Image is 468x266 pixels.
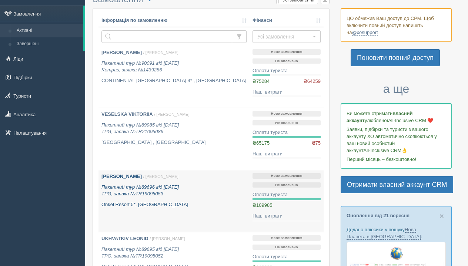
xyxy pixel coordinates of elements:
p: Перший місяць – безкоштовно! [347,156,446,163]
b: UKHVATKIV LEONID [101,236,148,241]
a: Завершені [13,37,83,51]
div: Оплати туриста [253,129,321,136]
p: Не оплачено [253,182,321,188]
p: Нове замовлення [253,49,321,55]
a: Поновити повний доступ [351,49,440,66]
i: Пакетний тур №89696 від [DATE] TPG, заявка №TR19095053 [101,184,179,197]
p: Не оплачено [253,245,321,250]
p: Не оплачено [253,120,321,126]
a: Отримати власний аккаунт CRM [341,176,453,193]
span: × [439,212,444,220]
input: Пошук за номером замовлення, ПІБ або паспортом туриста [101,30,232,43]
span: ₴109985 [253,202,272,208]
span: ₴64259 [304,78,321,85]
span: / [PERSON_NAME] [150,236,185,241]
p: Нове замовлення [253,235,321,241]
span: ₴65175 [253,140,270,146]
a: Оновлення від 21 вересня [347,213,409,218]
button: Усі замовлення [253,30,321,43]
div: Оплати туриста [253,191,321,198]
div: Наші витрати [253,89,321,96]
span: / [PERSON_NAME] [143,174,178,179]
i: Пакетний тур №89695 від [DATE] TPG, заявка №TR19095052 [101,246,179,259]
p: [GEOGRAPHIC_DATA] , [GEOGRAPHIC_DATA] [101,139,247,146]
div: Наші витрати [253,213,321,220]
div: Оплати туриста [253,67,321,74]
a: Активні [13,24,83,37]
span: ₴75 [312,140,321,147]
i: Пакетний тур №90091 від [DATE] Kompas, заявка №1439286 [101,60,179,73]
span: All-Inclusive CRM ❤️ [388,118,433,123]
div: ЦО обмежив Ваш доступ до СРМ. Щоб включити повний доступ напишіть на [341,8,452,42]
a: @xosupport [352,30,378,36]
div: Оплати туриста [253,253,321,260]
p: Заявки, підбірки та туристи з вашого аккаунту ХО автоматично скопіюються у ваш новий особистий ак... [347,126,446,154]
span: Усі замовлення [257,33,311,40]
i: Пакетний тур №89985 від [DATE] TPG, заявка №TR21095086 [101,122,179,135]
button: Close [439,212,444,220]
span: ₴75284 [253,78,270,84]
div: Наші витрати [253,151,321,158]
a: VESELSKA VIKTORIIA / [PERSON_NAME] Пакетний тур №89985 від [DATE]TPG, заявка №TR21095086 [GEOGRAP... [98,108,250,170]
a: Фінанси [253,17,321,24]
span: / [PERSON_NAME] [143,50,178,55]
a: [PERSON_NAME] / [PERSON_NAME] Пакетний тур №90091 від [DATE]Kompas, заявка №1439286 CONTINENTAL [... [98,46,250,108]
b: VESELSKA VIKTORIIA [101,111,153,117]
a: Інформація по замовленню [101,17,247,24]
span: All-Inclusive CRM👌 [364,148,408,153]
p: Нове замовлення [253,111,321,117]
a: [PERSON_NAME] / [PERSON_NAME] Пакетний тур №89696 від [DATE]TPG, заявка №TR19095053 Onkel Resort ... [98,170,250,232]
p: Не оплачено [253,58,321,64]
b: власний аккаунт [347,111,413,123]
a: Нова Планета в [GEOGRAPHIC_DATA] [347,227,421,240]
span: / [PERSON_NAME] [154,112,189,117]
p: CONTINENTAL [GEOGRAPHIC_DATA] 4* , [GEOGRAPHIC_DATA] [101,77,247,84]
p: Onkel Resort 5*, [GEOGRAPHIC_DATA] [101,201,247,208]
h3: а ще [341,83,452,95]
b: [PERSON_NAME] [101,174,142,179]
b: [PERSON_NAME] [101,50,142,55]
p: Додано плюсики у пошуку : [347,226,446,240]
p: Ви можете отримати улюбленої [347,110,446,124]
p: Нове замовлення [253,173,321,179]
